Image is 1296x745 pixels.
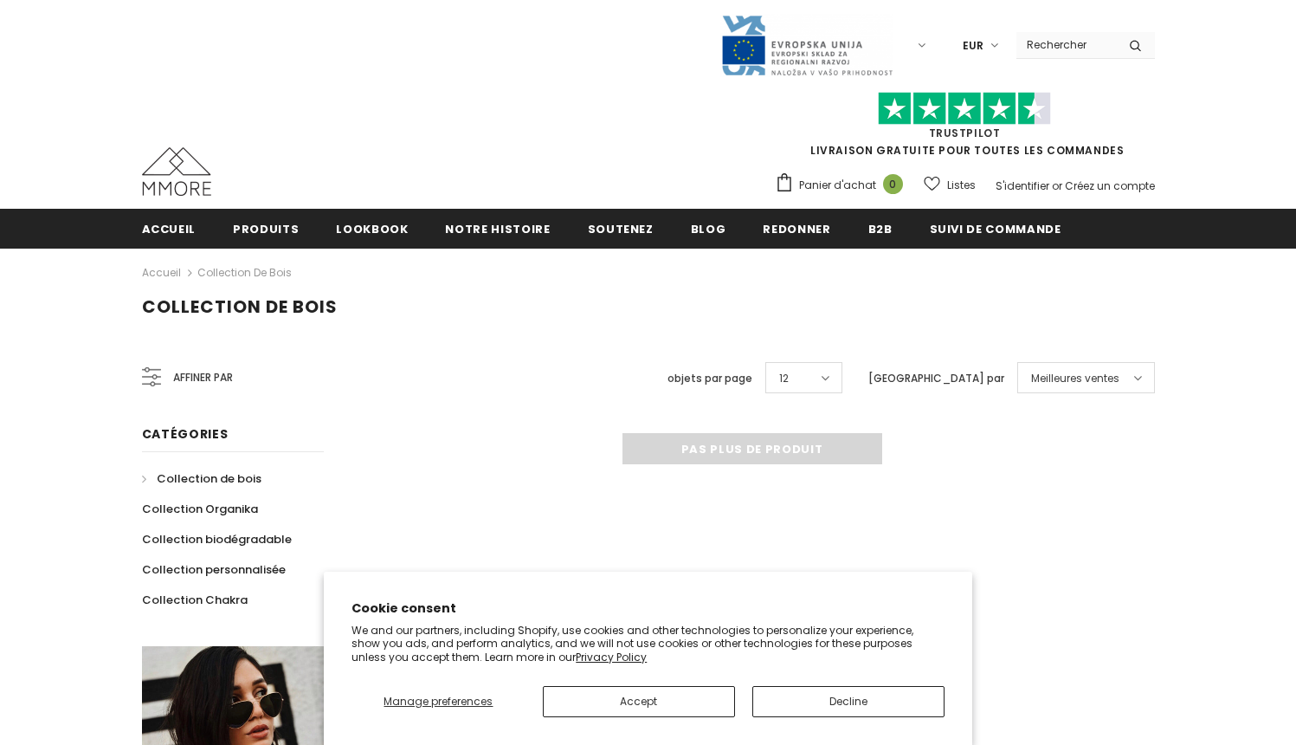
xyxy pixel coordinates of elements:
[351,599,945,618] h2: Cookie consent
[233,209,299,248] a: Produits
[752,686,945,717] button: Decline
[142,592,248,608] span: Collection Chakra
[868,221,893,237] span: B2B
[445,209,550,248] a: Notre histoire
[878,92,1051,126] img: Faites confiance aux étoiles pilotes
[883,174,903,194] span: 0
[142,561,286,578] span: Collection personnalisée
[142,501,258,517] span: Collection Organika
[588,209,654,248] a: soutenez
[142,585,248,615] a: Collection Chakra
[691,221,726,237] span: Blog
[142,524,292,554] a: Collection biodégradable
[996,178,1049,193] a: S'identifier
[157,470,261,487] span: Collection de bois
[963,37,983,55] span: EUR
[868,370,1004,387] label: [GEOGRAPHIC_DATA] par
[233,221,299,237] span: Produits
[763,221,830,237] span: Redonner
[667,370,752,387] label: objets par page
[1052,178,1062,193] span: or
[351,686,525,717] button: Manage preferences
[775,100,1155,158] span: LIVRAISON GRATUITE POUR TOUTES LES COMMANDES
[142,147,211,196] img: Cas MMORE
[173,368,233,387] span: Affiner par
[930,209,1061,248] a: Suivi de commande
[445,221,550,237] span: Notre histoire
[142,262,181,283] a: Accueil
[1031,370,1119,387] span: Meilleures ventes
[142,209,197,248] a: Accueil
[775,172,912,198] a: Panier d'achat 0
[142,221,197,237] span: Accueil
[930,221,1061,237] span: Suivi de commande
[763,209,830,248] a: Redonner
[720,37,893,52] a: Javni Razpis
[384,694,493,709] span: Manage preferences
[543,686,735,717] button: Accept
[868,209,893,248] a: B2B
[142,425,229,443] span: Catégories
[142,463,261,494] a: Collection de bois
[576,650,647,664] a: Privacy Policy
[142,531,292,547] span: Collection biodégradable
[929,126,1001,140] a: TrustPilot
[142,295,338,319] span: Collection de bois
[1065,178,1155,193] a: Créez un compte
[588,221,654,237] span: soutenez
[779,370,789,387] span: 12
[336,221,408,237] span: Lookbook
[720,14,893,77] img: Javni Razpis
[336,209,408,248] a: Lookbook
[142,494,258,524] a: Collection Organika
[142,554,286,585] a: Collection personnalisée
[1016,32,1116,57] input: Search Site
[924,170,976,200] a: Listes
[691,209,726,248] a: Blog
[351,624,945,664] p: We and our partners, including Shopify, use cookies and other technologies to personalize your ex...
[799,177,876,194] span: Panier d'achat
[197,265,292,280] a: Collection de bois
[947,177,976,194] span: Listes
